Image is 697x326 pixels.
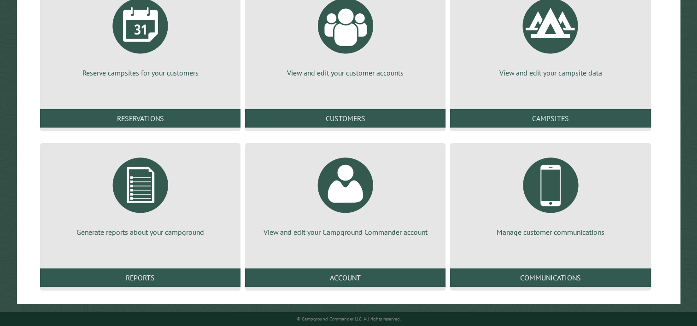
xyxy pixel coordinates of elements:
a: Account [245,268,445,287]
p: View and edit your campsite data [461,68,639,78]
a: Campsites [450,109,650,128]
a: View and edit your Campground Commander account [256,151,434,237]
p: Reserve campsites for your customers [51,68,229,78]
a: Communications [450,268,650,287]
a: Reports [40,268,240,287]
p: View and edit your Campground Commander account [256,227,434,237]
p: Manage customer communications [461,227,639,237]
a: Generate reports about your campground [51,151,229,237]
a: Manage customer communications [461,151,639,237]
p: Generate reports about your campground [51,227,229,237]
a: Reservations [40,109,240,128]
small: © Campground Commander LLC. All rights reserved. [297,316,401,322]
p: View and edit your customer accounts [256,68,434,78]
a: Customers [245,109,445,128]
